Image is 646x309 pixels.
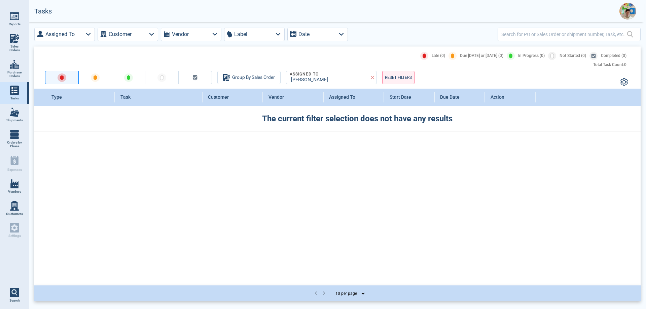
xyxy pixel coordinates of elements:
[172,30,189,39] label: Vendor
[10,60,19,69] img: menu_icon
[208,94,229,100] span: Customer
[224,28,285,41] button: Label
[601,54,626,58] span: Completed (0)
[6,212,23,216] span: Customers
[5,141,24,148] span: Orders by Phase
[268,94,284,100] span: Vendor
[298,30,310,39] label: Date
[9,299,20,303] span: Search
[287,28,348,41] button: Date
[34,7,52,15] h2: Tasks
[560,54,586,58] span: Not Started (0)
[234,30,247,39] label: Label
[10,201,19,211] img: menu_icon
[10,96,19,100] span: Tasks
[501,29,627,39] input: Search for PO or Sales Order or shipment number, Task, etc.
[382,71,415,84] button: RESET FILTERS
[10,107,19,117] img: menu_icon
[432,54,445,58] span: Late (0)
[10,11,19,21] img: menu_icon
[10,86,19,95] img: menu_icon
[619,3,636,20] img: Avatar
[460,54,503,58] span: Due [DATE] or [DATE] (0)
[440,94,460,100] span: Due Date
[289,77,371,83] div: [PERSON_NAME]
[9,22,21,26] span: Reports
[312,289,328,298] nav: pagination navigation
[223,73,275,82] div: Group By Sales Order
[10,130,19,139] img: menu_icon
[161,28,221,41] button: Vendor
[329,94,355,100] span: Assigned To
[5,44,24,52] span: Sales Orders
[8,190,21,194] span: Vendors
[51,94,62,100] span: Type
[10,34,19,43] img: menu_icon
[120,94,131,100] span: Task
[593,63,626,67] div: Total Task Count: 0
[45,30,75,39] label: Assigned To
[289,72,319,77] legend: Assigned To
[390,94,411,100] span: Start Date
[109,30,132,39] label: Customer
[491,94,504,100] span: Action
[518,54,545,58] span: In Progress (0)
[10,179,19,188] img: menu_icon
[6,118,23,122] span: Shipments
[217,71,281,84] button: Group By Sales Order
[5,70,24,78] span: Purchase Orders
[34,28,95,41] button: Assigned To
[98,28,158,41] button: Customer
